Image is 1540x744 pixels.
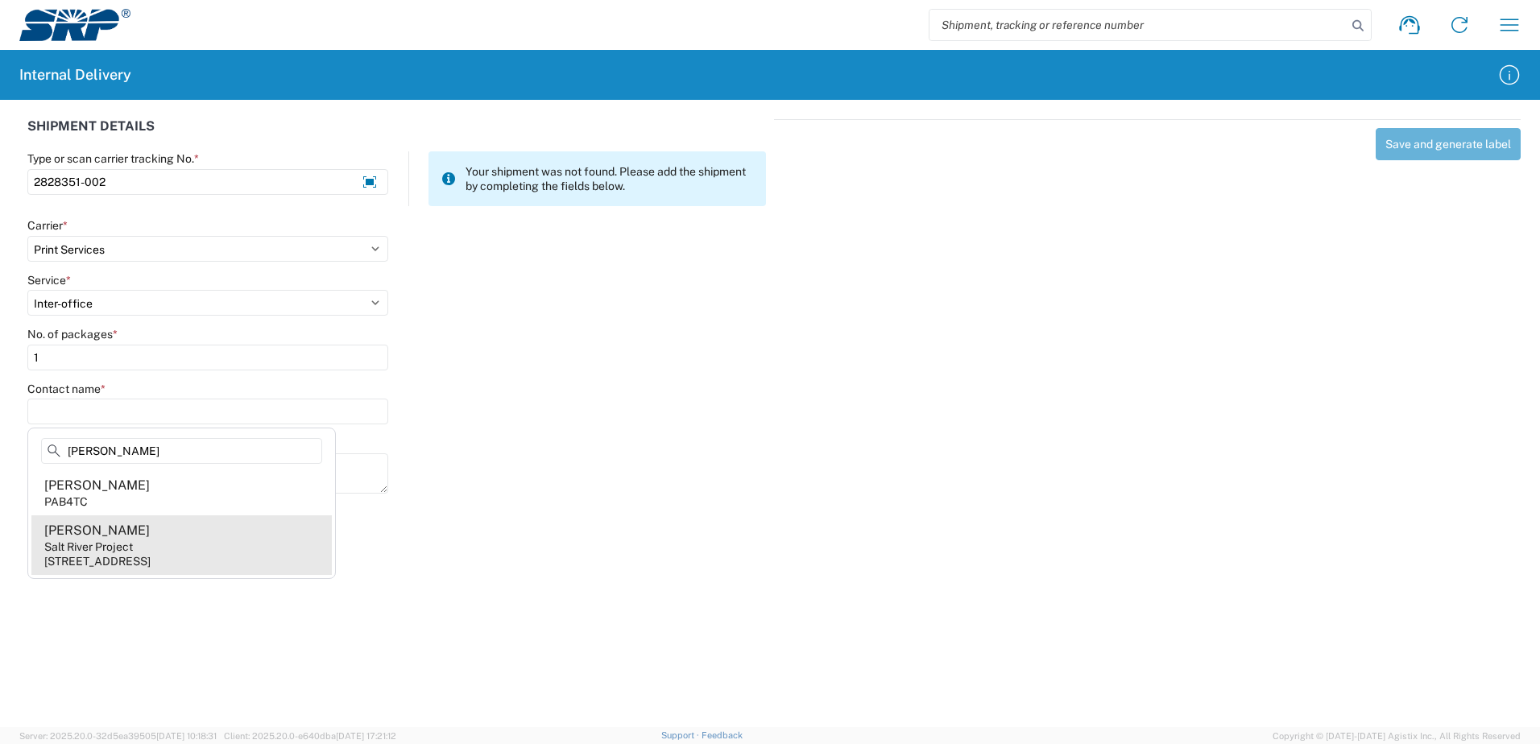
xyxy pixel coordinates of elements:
div: [PERSON_NAME] [44,522,150,539]
h2: Internal Delivery [19,65,131,85]
div: Salt River Project [44,539,133,554]
label: Carrier [27,218,68,233]
span: [DATE] 10:18:31 [156,731,217,741]
div: SHIPMENT DETAILS [27,119,766,151]
span: Copyright © [DATE]-[DATE] Agistix Inc., All Rights Reserved [1273,729,1521,743]
img: srp [19,9,130,41]
label: Type or scan carrier tracking No. [27,151,199,166]
div: [PERSON_NAME] [44,477,150,494]
label: Service [27,273,71,287]
span: [DATE] 17:21:12 [336,731,396,741]
span: Your shipment was not found. Please add the shipment by completing the fields below. [466,164,753,193]
a: Feedback [702,730,743,740]
a: Support [661,730,702,740]
label: No. of packages [27,327,118,341]
div: PAB4TC [44,494,88,509]
label: Contact name [27,382,106,396]
span: Client: 2025.20.0-e640dba [224,731,396,741]
span: Server: 2025.20.0-32d5ea39505 [19,731,217,741]
input: Shipment, tracking or reference number [929,10,1347,40]
div: [STREET_ADDRESS] [44,554,151,568]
